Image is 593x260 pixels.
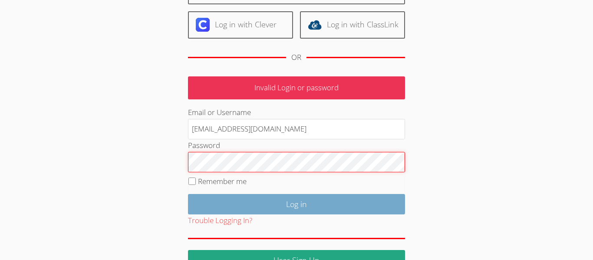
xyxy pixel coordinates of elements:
[300,11,405,39] a: Log in with ClassLink
[188,214,252,227] button: Trouble Logging In?
[188,140,220,150] label: Password
[188,11,293,39] a: Log in with Clever
[291,51,301,64] div: OR
[308,18,322,32] img: classlink-logo-d6bb404cc1216ec64c9a2012d9dc4662098be43eaf13dc465df04b49fa7ab582.svg
[188,76,405,99] p: Invalid Login or password
[196,18,210,32] img: clever-logo-6eab21bc6e7a338710f1a6ff85c0baf02591cd810cc4098c63d3a4b26e2feb20.svg
[198,176,247,186] label: Remember me
[188,107,251,117] label: Email or Username
[188,194,405,214] input: Log in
